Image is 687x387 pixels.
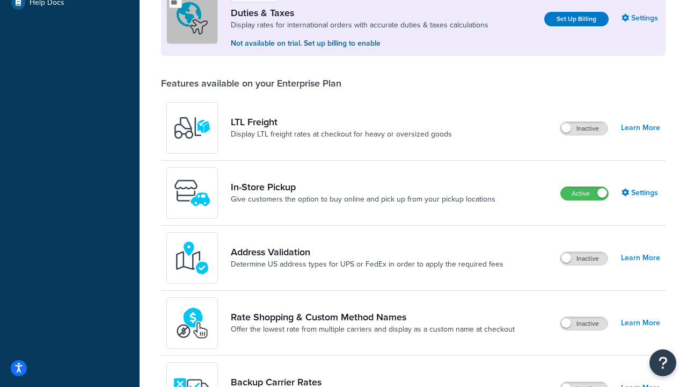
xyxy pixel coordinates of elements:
[621,250,660,266] a: Learn More
[561,187,608,200] label: Active
[231,20,488,31] a: Display rates for international orders with accurate duties & taxes calculations
[621,120,660,135] a: Learn More
[560,317,608,330] label: Inactive
[173,239,211,277] img: kIG8fy0lQAAAABJRU5ErkJggg==
[231,246,503,258] a: Address Validation
[649,349,676,376] button: Open Resource Center
[231,311,515,323] a: Rate Shopping & Custom Method Names
[231,7,488,19] a: Duties & Taxes
[622,11,660,26] a: Settings
[560,122,608,135] label: Inactive
[173,174,211,212] img: wfgcfpwTIucLEAAAAASUVORK5CYII=
[231,194,495,205] a: Give customers the option to buy online and pick up from your pickup locations
[544,12,609,26] a: Set Up Billing
[621,316,660,331] a: Learn More
[231,259,503,270] a: Determine US address types for UPS or FedEx in order to apply the required fees
[560,252,608,265] label: Inactive
[231,181,495,193] a: In-Store Pickup
[231,38,488,49] p: Not available on trial. Set up billing to enable
[173,304,211,342] img: icon-duo-feat-rate-shopping-ecdd8bed.png
[173,109,211,147] img: y79ZsPf0fXUFUhFXDzUgf+ktZg5F2+ohG75+v3d2s1D9TjoU8PiyCIluIjV41seZevKCRuEjTPPOKHJsQcmKCXGdfprl3L4q7...
[161,77,341,89] div: Features available on your Enterprise Plan
[231,129,452,140] a: Display LTL freight rates at checkout for heavy or oversized goods
[231,324,515,335] a: Offer the lowest rate from multiple carriers and display as a custom name at checkout
[622,185,660,200] a: Settings
[231,116,452,128] a: LTL Freight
